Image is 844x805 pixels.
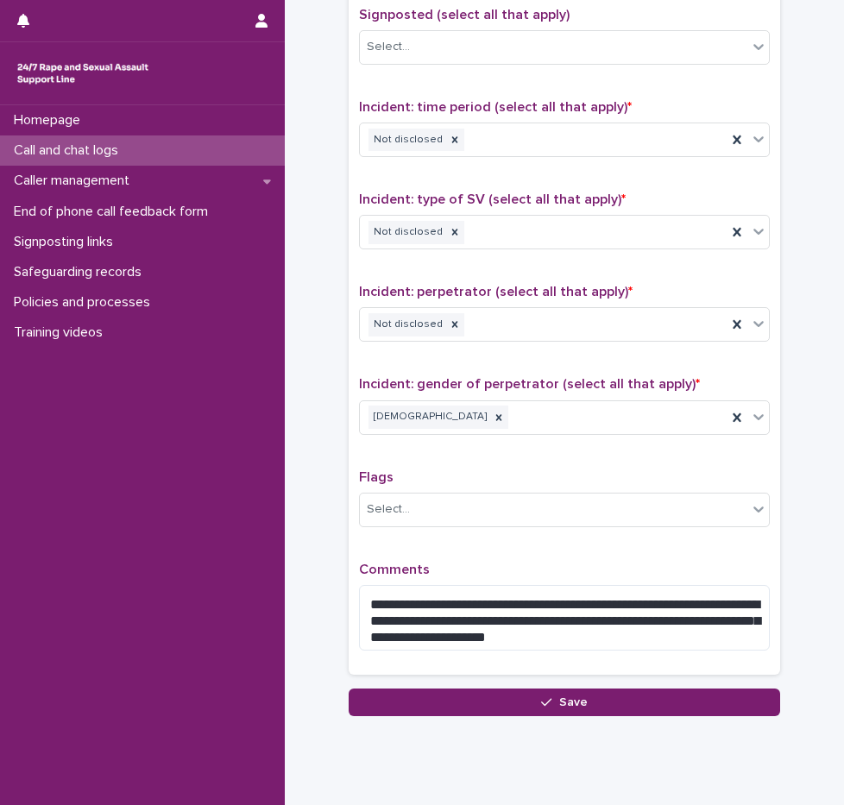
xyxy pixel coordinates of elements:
span: Flags [359,470,394,484]
span: Comments [359,563,430,576]
span: Incident: perpetrator (select all that apply) [359,285,633,299]
span: Incident: gender of perpetrator (select all that apply) [359,377,700,391]
p: Safeguarding records [7,264,155,280]
button: Save [349,689,780,716]
div: [DEMOGRAPHIC_DATA] [368,406,489,429]
p: Training videos [7,324,117,341]
span: Signposted (select all that apply) [359,8,570,22]
div: Not disclosed [368,129,445,152]
span: Save [559,696,588,708]
p: Caller management [7,173,143,189]
p: End of phone call feedback form [7,204,222,220]
p: Call and chat logs [7,142,132,159]
span: Incident: type of SV (select all that apply) [359,192,626,206]
p: Homepage [7,112,94,129]
p: Policies and processes [7,294,164,311]
div: Not disclosed [368,221,445,244]
p: Signposting links [7,234,127,250]
span: Incident: time period (select all that apply) [359,100,632,114]
img: rhQMoQhaT3yELyF149Cw [14,56,152,91]
div: Select... [367,500,410,519]
div: Not disclosed [368,313,445,336]
div: Select... [367,38,410,56]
